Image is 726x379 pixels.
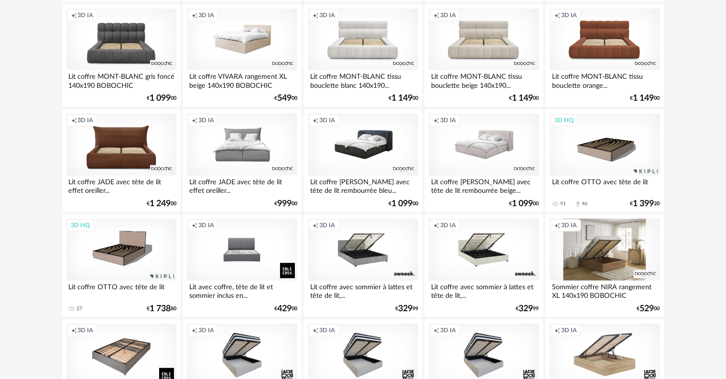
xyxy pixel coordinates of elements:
[509,95,539,102] div: € 00
[389,200,418,207] div: € 00
[637,305,660,312] div: € 00
[561,221,577,229] span: 3D IA
[303,4,422,107] a: Creation icon 3D IA Lit coffre MONT-BLANC tissu bouclette blanc 140x190... €1 14900
[198,11,214,19] span: 3D IA
[277,95,292,102] span: 549
[313,116,318,124] span: Creation icon
[62,109,181,212] a: Creation icon 3D IA Lit coffre JADE avec tête de lit effet oreiller... €1 24900
[198,221,214,229] span: 3D IA
[550,281,660,300] div: Sommier coffre NIRA rangement XL 140x190 BOBOCHIC
[277,200,292,207] span: 999
[319,326,335,334] span: 3D IA
[150,305,171,312] span: 1 738
[274,95,297,102] div: € 00
[582,200,587,207] div: 46
[62,214,181,317] a: 3D HQ Lit coffre OTTO avec tête de lit 27 €1 73880
[395,305,418,312] div: € 99
[66,281,176,300] div: Lit coffre OTTO avec tête de lit
[319,221,335,229] span: 3D IA
[77,305,83,312] div: 27
[554,221,560,229] span: Creation icon
[545,214,664,317] a: Creation icon 3D IA Sommier coffre NIRA rangement XL 140x190 BOBOCHIC €52900
[433,326,439,334] span: Creation icon
[550,70,660,89] div: Lit coffre MONT-BLANC tissu bouclette orange...
[560,200,566,207] div: 91
[561,326,577,334] span: 3D IA
[424,109,543,212] a: Creation icon 3D IA Lit coffre [PERSON_NAME] avec tête de lit rembourrée beige... €1 09900
[433,221,439,229] span: Creation icon
[633,95,654,102] span: 1 149
[198,326,214,334] span: 3D IA
[429,176,539,195] div: Lit coffre [PERSON_NAME] avec tête de lit rembourrée beige...
[391,95,412,102] span: 1 149
[71,326,77,334] span: Creation icon
[398,305,412,312] span: 329
[424,214,543,317] a: Creation icon 3D IA Lit coffre avec sommier à lattes et tête de lit,... €32999
[78,116,94,124] span: 3D IA
[554,11,560,19] span: Creation icon
[391,200,412,207] span: 1 099
[429,281,539,300] div: Lit coffre avec sommier à lattes et tête de lit,...
[440,326,456,334] span: 3D IA
[313,326,318,334] span: Creation icon
[550,114,578,126] div: 3D HQ
[633,200,654,207] span: 1 399
[66,70,176,89] div: Lit coffre MONT-BLANC gris foncé 140x190 BOBOCHIC
[512,95,533,102] span: 1 149
[78,326,94,334] span: 3D IA
[545,109,664,212] a: 3D HQ Lit coffre OTTO avec tête de lit 91 Download icon 46 €1 39920
[308,176,418,195] div: Lit coffre [PERSON_NAME] avec tête de lit rembourrée bleu...
[550,176,660,195] div: Lit coffre OTTO avec tête de lit
[147,200,176,207] div: € 00
[71,11,77,19] span: Creation icon
[192,326,197,334] span: Creation icon
[308,70,418,89] div: Lit coffre MONT-BLANC tissu bouclette blanc 140x190...
[150,200,171,207] span: 1 249
[308,281,418,300] div: Lit coffre avec sommier à lattes et tête de lit,...
[519,305,533,312] span: 329
[192,11,197,19] span: Creation icon
[319,11,335,19] span: 3D IA
[630,200,660,207] div: € 20
[516,305,539,312] div: € 99
[71,116,77,124] span: Creation icon
[150,95,171,102] span: 1 099
[561,11,577,19] span: 3D IA
[429,70,539,89] div: Lit coffre MONT-BLANC tissu bouclette beige 140x190...
[440,221,456,229] span: 3D IA
[630,95,660,102] div: € 00
[303,214,422,317] a: Creation icon 3D IA Lit coffre avec sommier à lattes et tête de lit,... €32999
[187,281,297,300] div: Lit avec coffre, tête de lit et sommier inclus en...
[640,305,654,312] span: 529
[424,4,543,107] a: Creation icon 3D IA Lit coffre MONT-BLANC tissu bouclette beige 140x190... €1 14900
[554,326,560,334] span: Creation icon
[277,305,292,312] span: 429
[187,70,297,89] div: Lit coffre VIVARA rangement XL beige 140x190 BOBOCHIC
[67,219,95,232] div: 3D HQ
[545,4,664,107] a: Creation icon 3D IA Lit coffre MONT-BLANC tissu bouclette orange... €1 14900
[440,116,456,124] span: 3D IA
[313,221,318,229] span: Creation icon
[433,11,439,19] span: Creation icon
[440,11,456,19] span: 3D IA
[62,4,181,107] a: Creation icon 3D IA Lit coffre MONT-BLANC gris foncé 140x190 BOBOCHIC €1 09900
[574,200,582,208] span: Download icon
[192,116,197,124] span: Creation icon
[274,200,297,207] div: € 00
[78,11,94,19] span: 3D IA
[319,116,335,124] span: 3D IA
[274,305,297,312] div: € 00
[183,214,301,317] a: Creation icon 3D IA Lit avec coffre, tête de lit et sommier inclus en... €42900
[303,109,422,212] a: Creation icon 3D IA Lit coffre [PERSON_NAME] avec tête de lit rembourrée bleu... €1 09900
[389,95,418,102] div: € 00
[183,109,301,212] a: Creation icon 3D IA Lit coffre JADE avec tête de lit effet oreiller... €99900
[147,305,176,312] div: € 80
[313,11,318,19] span: Creation icon
[192,221,197,229] span: Creation icon
[433,116,439,124] span: Creation icon
[183,4,301,107] a: Creation icon 3D IA Lit coffre VIVARA rangement XL beige 140x190 BOBOCHIC €54900
[512,200,533,207] span: 1 099
[509,200,539,207] div: € 00
[187,176,297,195] div: Lit coffre JADE avec tête de lit effet oreiller...
[66,176,176,195] div: Lit coffre JADE avec tête de lit effet oreiller...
